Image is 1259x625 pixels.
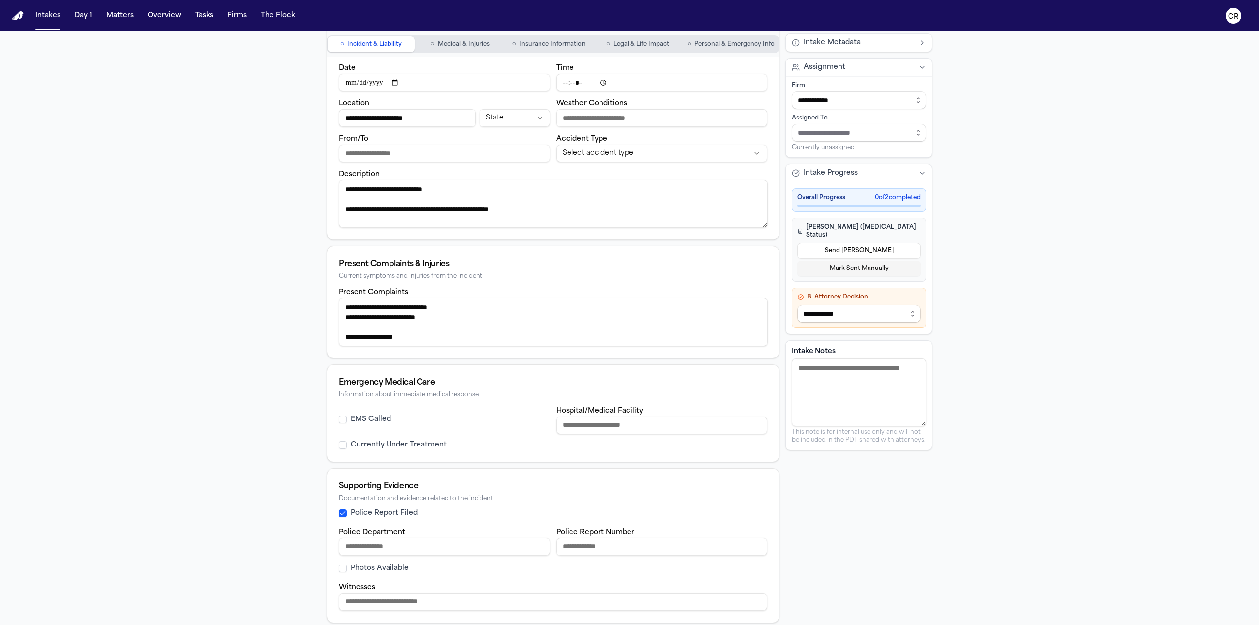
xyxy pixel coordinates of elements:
span: ○ [340,39,344,49]
label: Intake Notes [792,347,926,357]
label: Currently Under Treatment [351,440,447,450]
span: ○ [688,39,691,49]
label: EMS Called [351,415,391,424]
input: Witnesses [339,593,767,611]
label: Present Complaints [339,289,408,296]
button: Go to Legal & Life Impact [595,36,682,52]
textarea: Incident description [339,180,768,228]
span: Currently unassigned [792,144,855,151]
div: Information about immediate medical response [339,391,767,399]
label: Date [339,64,356,72]
input: Assign to staff member [792,124,926,142]
input: Incident location [339,109,476,127]
span: Personal & Emergency Info [694,40,775,48]
div: Supporting Evidence [339,480,767,492]
label: Location [339,100,369,107]
label: Description [339,171,380,178]
input: From/To destination [339,145,550,162]
a: Home [12,11,24,21]
textarea: Intake notes [792,358,926,426]
label: Time [556,64,574,72]
button: Day 1 [70,7,96,25]
input: Police report number [556,538,768,556]
label: Witnesses [339,584,375,591]
span: ○ [606,39,610,49]
input: Weather conditions [556,109,768,127]
div: Emergency Medical Care [339,377,767,388]
label: Police Report Number [556,529,634,536]
span: 0 of 2 completed [875,194,921,202]
label: Police Report Filed [351,508,418,518]
label: Police Department [339,529,405,536]
button: Send [PERSON_NAME] [797,243,921,259]
button: Matters [102,7,138,25]
input: Select firm [792,91,926,109]
label: From/To [339,135,368,143]
button: The Flock [257,7,299,25]
button: Intake Metadata [786,34,932,52]
button: Go to Personal & Emergency Info [684,36,779,52]
input: Incident time [556,74,768,91]
h4: B. Attorney Decision [797,293,921,301]
span: Insurance Information [519,40,586,48]
button: Overview [144,7,185,25]
button: Go to Medical & Injuries [417,36,504,52]
img: Finch Logo [12,11,24,21]
p: This note is for internal use only and will not be included in the PDF shared with attorneys. [792,428,926,444]
span: Overall Progress [797,194,845,202]
label: Weather Conditions [556,100,627,107]
span: Incident & Liability [347,40,402,48]
button: Tasks [191,7,217,25]
div: Documentation and evidence related to the incident [339,495,767,503]
button: Assignment [786,59,932,76]
div: Firm [792,82,926,89]
div: Current symptoms and injuries from the incident [339,273,767,280]
button: Incident state [480,109,550,127]
h4: [PERSON_NAME] ([MEDICAL_DATA] Status) [797,223,921,239]
span: ○ [512,39,516,49]
span: ○ [430,39,434,49]
input: Incident date [339,74,550,91]
span: Intake Progress [804,168,858,178]
input: Hospital or medical facility [556,417,768,434]
label: Hospital/Medical Facility [556,407,643,415]
div: Assigned To [792,114,926,122]
button: Mark Sent Manually [797,261,921,276]
input: Police department [339,538,550,556]
textarea: Present complaints [339,298,768,346]
button: Go to Incident & Liability [328,36,415,52]
span: Legal & Life Impact [613,40,669,48]
button: Intake Progress [786,164,932,182]
div: Present Complaints & Injuries [339,258,767,270]
span: Assignment [804,62,845,72]
button: Firms [223,7,251,25]
button: Intakes [31,7,64,25]
span: Intake Metadata [804,38,861,48]
label: Photos Available [351,564,409,573]
label: Accident Type [556,135,607,143]
span: Medical & Injuries [438,40,490,48]
button: Go to Insurance Information [506,36,593,52]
